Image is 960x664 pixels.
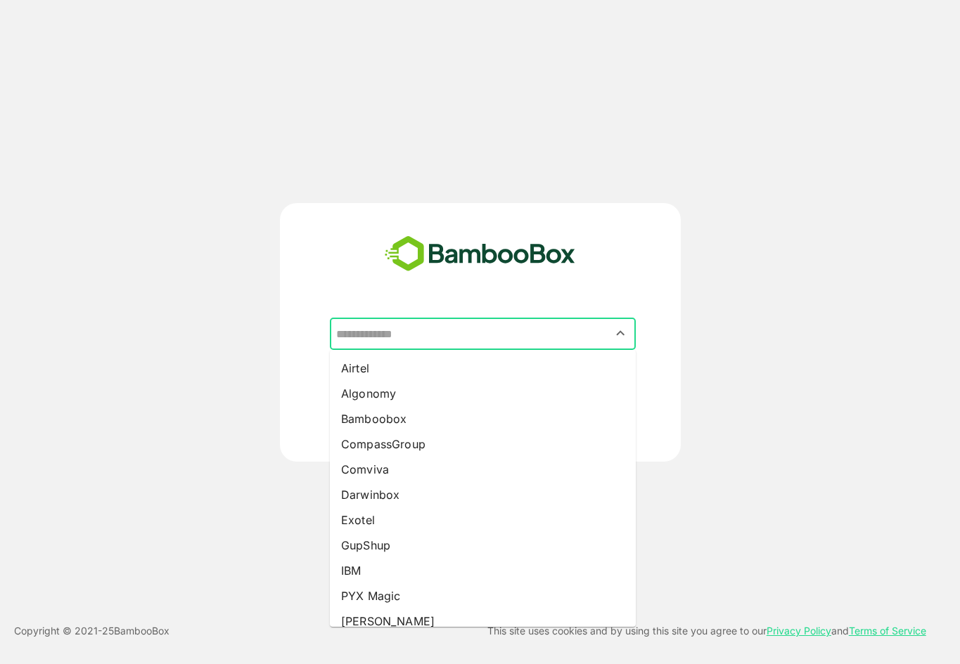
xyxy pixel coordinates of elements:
[330,533,636,558] li: GupShup
[377,231,583,278] img: bamboobox
[330,608,636,634] li: [PERSON_NAME]
[330,381,636,406] li: Algonomy
[330,457,636,482] li: Comviva
[330,356,636,381] li: Airtel
[330,482,636,507] li: Darwinbox
[330,583,636,608] li: PYX Magic
[14,623,169,639] p: Copyright © 2021- 25 BambooBox
[611,324,630,343] button: Close
[849,625,926,637] a: Terms of Service
[330,406,636,431] li: Bamboobox
[767,625,831,637] a: Privacy Policy
[330,558,636,583] li: IBM
[487,623,926,639] p: This site uses cookies and by using this site you agree to our and
[330,431,636,457] li: CompassGroup
[330,507,636,533] li: Exotel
